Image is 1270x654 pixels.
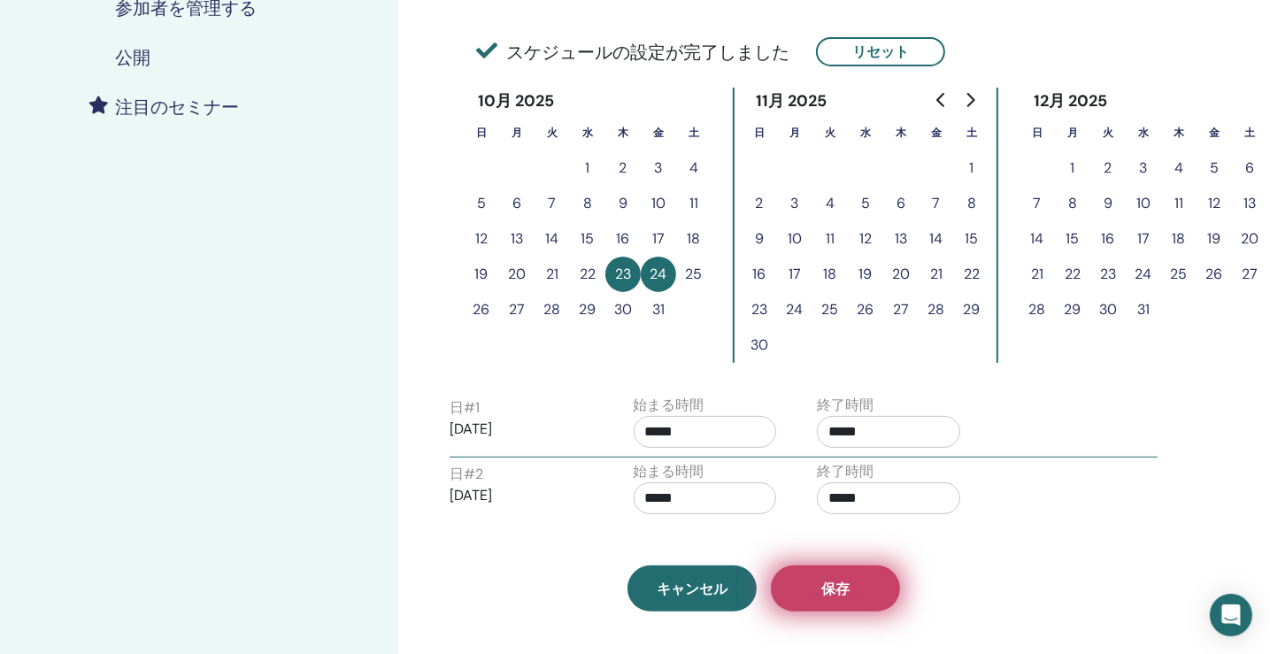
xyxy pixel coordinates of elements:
button: 5 [1197,150,1232,186]
button: 24 [641,257,676,292]
th: 火曜日 [812,115,848,150]
button: 7 [1020,186,1055,221]
button: 26 [848,292,883,327]
button: 22 [954,257,989,292]
th: 金曜日 [919,115,954,150]
button: 20 [1232,221,1267,257]
label: 始まる時間 [634,395,704,416]
button: 30 [1090,292,1126,327]
button: 19 [464,257,499,292]
button: 22 [1055,257,1090,292]
button: Go to next month [956,82,984,118]
button: 11 [676,186,712,221]
button: 16 [1090,221,1126,257]
span: 保存 [821,580,850,598]
th: 水曜日 [848,115,883,150]
button: 12 [1197,186,1232,221]
button: 14 [535,221,570,257]
button: 23 [1090,257,1126,292]
button: 27 [1232,257,1267,292]
button: 26 [1197,257,1232,292]
th: 水曜日 [1126,115,1161,150]
button: 18 [812,257,848,292]
button: 13 [1232,186,1267,221]
button: 20 [499,257,535,292]
button: 29 [1055,292,1090,327]
button: 8 [954,186,989,221]
button: 29 [954,292,989,327]
th: 金曜日 [1197,115,1232,150]
label: 終了時間 [817,461,874,482]
span: スケジュールの設定が完了しました [476,39,789,65]
button: 2 [1090,150,1126,186]
th: 土曜日 [1232,115,1267,150]
th: 日曜日 [742,115,777,150]
button: 5 [464,186,499,221]
h4: 注目のセミナー [115,96,239,118]
th: 月曜日 [777,115,812,150]
button: 7 [535,186,570,221]
button: 21 [919,257,954,292]
button: 3 [641,150,676,186]
button: 13 [499,221,535,257]
button: 1 [570,150,605,186]
button: 6 [499,186,535,221]
button: 26 [464,292,499,327]
button: 30 [742,327,777,363]
th: 火曜日 [535,115,570,150]
a: キャンセル [627,566,757,612]
button: 21 [1020,257,1055,292]
button: Go to previous month [927,82,956,118]
th: 木曜日 [605,115,641,150]
button: 4 [676,150,712,186]
button: 10 [1126,186,1161,221]
button: 20 [883,257,919,292]
button: 1 [954,150,989,186]
th: 木曜日 [883,115,919,150]
button: 18 [1161,221,1197,257]
button: 1 [1055,150,1090,186]
button: 6 [1232,150,1267,186]
button: 15 [1055,221,1090,257]
th: 月曜日 [1055,115,1090,150]
label: 日 # 1 [450,397,480,419]
button: 23 [742,292,777,327]
div: 12月 2025 [1020,88,1122,115]
button: 15 [954,221,989,257]
button: 8 [1055,186,1090,221]
span: キャンセル [657,580,727,598]
button: 23 [605,257,641,292]
button: 16 [605,221,641,257]
button: 9 [605,186,641,221]
button: 25 [812,292,848,327]
button: 28 [535,292,570,327]
button: 13 [883,221,919,257]
th: 土曜日 [954,115,989,150]
button: 27 [499,292,535,327]
th: 木曜日 [1161,115,1197,150]
button: 3 [777,186,812,221]
button: 27 [883,292,919,327]
button: 17 [1126,221,1161,257]
label: 始まる時間 [634,461,704,482]
button: 保存 [771,566,900,612]
button: 12 [848,221,883,257]
button: 4 [812,186,848,221]
button: 2 [742,186,777,221]
button: 3 [1126,150,1161,186]
p: [DATE] [450,485,593,506]
button: 31 [641,292,676,327]
button: 29 [570,292,605,327]
button: 24 [777,292,812,327]
button: 15 [570,221,605,257]
button: 10 [641,186,676,221]
button: 28 [1020,292,1055,327]
button: 10 [777,221,812,257]
p: [DATE] [450,419,593,440]
button: 11 [1161,186,1197,221]
button: 6 [883,186,919,221]
button: 4 [1161,150,1197,186]
th: 土曜日 [676,115,712,150]
button: 21 [535,257,570,292]
button: 25 [676,257,712,292]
